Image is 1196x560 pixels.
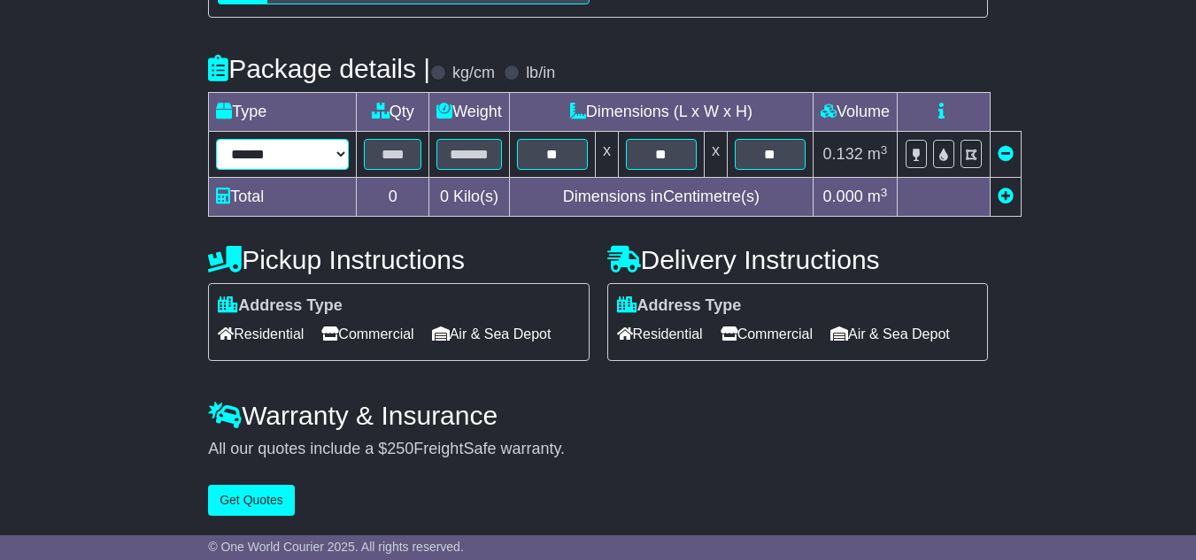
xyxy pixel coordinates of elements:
h4: Pickup Instructions [208,245,589,274]
span: Air & Sea Depot [432,320,552,348]
h4: Package details | [208,54,430,83]
td: Dimensions (L x W x H) [509,93,813,132]
td: Weight [429,93,510,132]
span: Residential [218,320,304,348]
label: Address Type [617,296,742,316]
h4: Delivery Instructions [607,245,988,274]
td: Type [209,93,357,132]
span: m [868,145,888,163]
sup: 3 [881,186,888,199]
span: Residential [617,320,703,348]
a: Remove this item [998,145,1014,163]
td: x [595,132,618,178]
span: Air & Sea Depot [830,320,950,348]
td: Qty [357,93,429,132]
span: m [868,188,888,205]
td: Volume [813,93,897,132]
h4: Warranty & Insurance [208,401,988,430]
span: 0 [440,188,449,205]
span: 0.132 [823,145,863,163]
label: lb/in [526,64,555,83]
div: All our quotes include a $ FreightSafe warranty. [208,440,988,459]
span: 0.000 [823,188,863,205]
td: Dimensions in Centimetre(s) [509,178,813,217]
span: Commercial [321,320,413,348]
td: x [704,132,727,178]
span: Commercial [721,320,813,348]
span: 250 [387,440,413,457]
button: Get Quotes [208,485,295,516]
label: Address Type [218,296,343,316]
a: Add new item [998,188,1014,205]
td: Total [209,178,357,217]
label: kg/cm [452,64,495,83]
span: © One World Courier 2025. All rights reserved. [208,540,464,554]
td: Kilo(s) [429,178,510,217]
td: 0 [357,178,429,217]
sup: 3 [881,143,888,157]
